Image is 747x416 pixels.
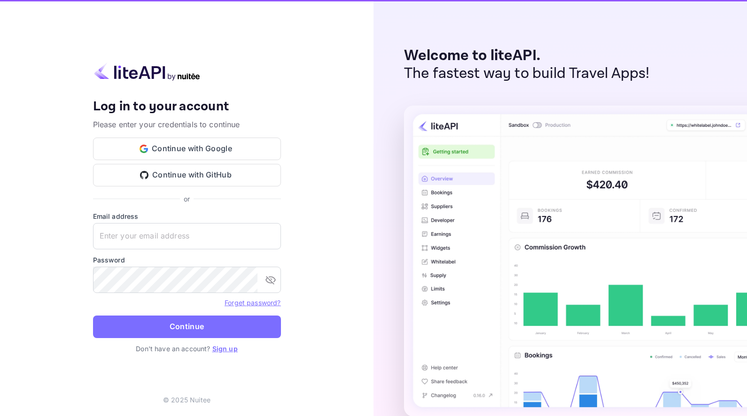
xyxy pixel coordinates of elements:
a: Sign up [212,345,238,353]
img: liteapi [93,62,201,81]
button: toggle password visibility [261,270,280,289]
p: The fastest way to build Travel Apps! [404,65,650,83]
button: Continue [93,316,281,338]
p: Please enter your credentials to continue [93,119,281,130]
h4: Log in to your account [93,99,281,115]
p: © 2025 Nuitee [163,395,210,405]
p: Don't have an account? [93,344,281,354]
label: Email address [93,211,281,221]
a: Forget password? [225,298,280,307]
a: Forget password? [225,299,280,307]
button: Continue with Google [93,138,281,160]
p: or [184,194,190,204]
label: Password [93,255,281,265]
button: Continue with GitHub [93,164,281,186]
p: Welcome to liteAPI. [404,47,650,65]
input: Enter your email address [93,223,281,249]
